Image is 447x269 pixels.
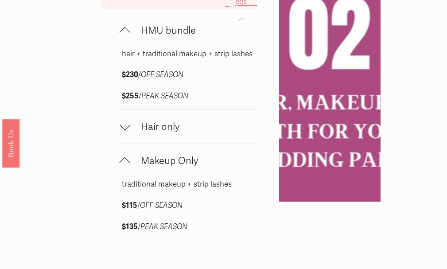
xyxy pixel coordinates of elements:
[120,110,257,144] button: Hair only
[120,144,257,178] button: Makeup Only
[122,91,139,101] strong: $255
[141,70,183,79] em: OFF SEASON
[130,155,257,167] span: Makeup Only
[2,119,19,167] a: Book Us
[120,178,257,240] div: Makeup Only
[122,70,138,79] strong: $230
[122,178,255,191] p: traditional makeup + strip lashes
[122,68,255,82] p: /
[122,220,255,234] p: /
[122,90,255,103] p: /
[120,14,257,47] button: HMU bundle
[120,47,257,110] div: HMU bundle
[122,201,137,210] strong: $115
[122,47,255,61] p: hair + traditional makeup + strip lashes
[130,25,257,36] span: HMU bundle
[140,201,183,210] em: OFF SEASON
[122,199,255,213] p: /
[122,222,138,231] strong: $135
[130,121,257,133] span: Hair only
[141,91,188,101] em: PEAK SEASON
[140,222,187,231] em: PEAK SEASON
